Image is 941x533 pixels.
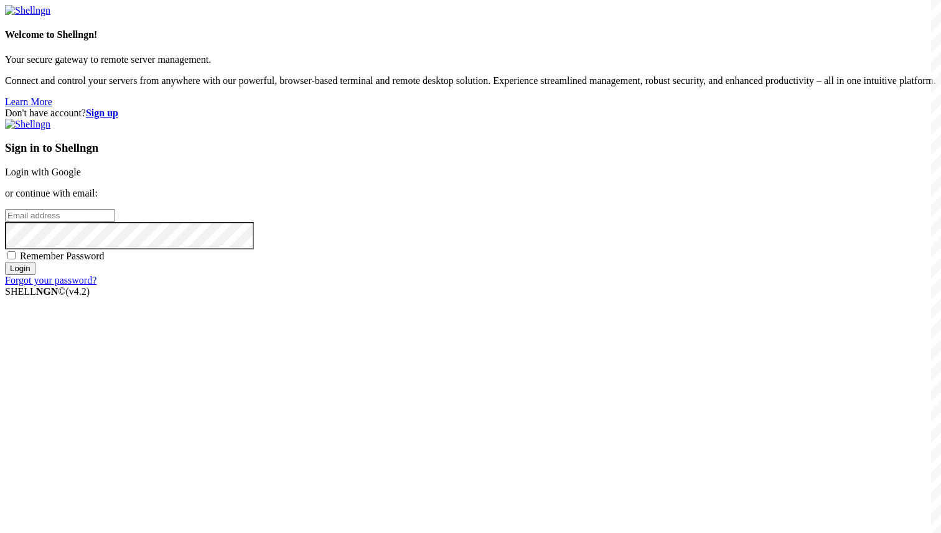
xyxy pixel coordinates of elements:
[86,108,118,118] a: Sign up
[5,96,52,107] a: Learn More
[5,286,90,297] span: SHELL ©
[7,251,16,259] input: Remember Password
[36,286,59,297] b: NGN
[5,188,936,199] p: or continue with email:
[5,108,936,119] div: Don't have account?
[20,251,105,261] span: Remember Password
[5,5,50,16] img: Shellngn
[5,262,35,275] input: Login
[5,167,81,177] a: Login with Google
[5,75,936,86] p: Connect and control your servers from anywhere with our powerful, browser-based terminal and remo...
[5,141,936,155] h3: Sign in to Shellngn
[5,209,115,222] input: Email address
[5,119,50,130] img: Shellngn
[5,29,936,40] h4: Welcome to Shellngn!
[66,286,90,297] span: 4.2.0
[5,54,936,65] p: Your secure gateway to remote server management.
[5,275,96,285] a: Forgot your password?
